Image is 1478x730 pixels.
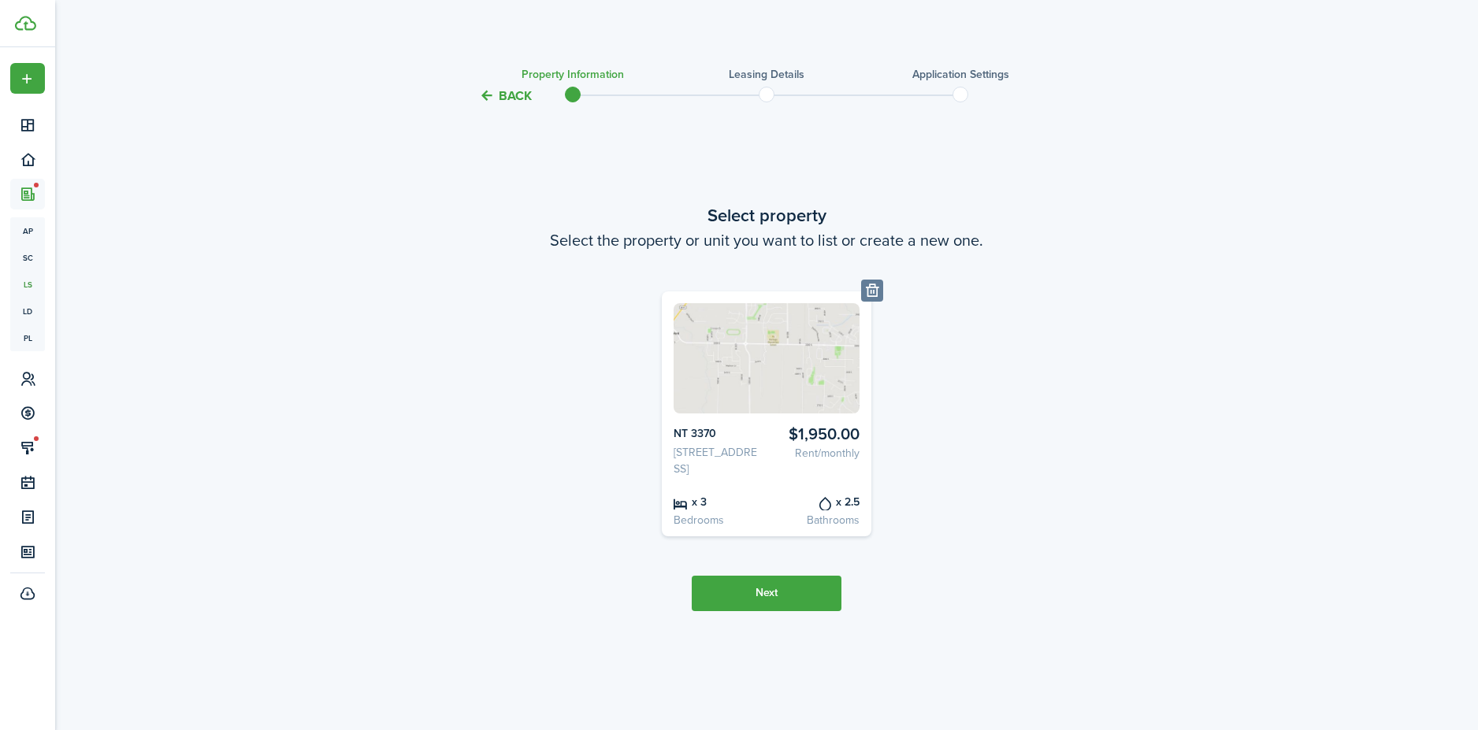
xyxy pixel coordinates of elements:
card-listing-description: [STREET_ADDRESS] [674,444,761,477]
wizard-step-header-title: Select property [436,202,1097,228]
h3: Property information [522,66,624,83]
button: Back [479,87,532,104]
button: Next [692,576,841,611]
card-listing-title: x 3 [674,493,761,510]
h3: Application settings [912,66,1009,83]
card-listing-title: x 2.5 [772,493,860,510]
a: ap [10,217,45,244]
a: sc [10,244,45,271]
img: TenantCloud [15,16,36,31]
wizard-step-header-description: Select the property or unit you want to list or create a new one. [436,228,1097,252]
button: Open menu [10,63,45,94]
h3: Leasing details [729,66,804,83]
card-listing-title: NT 3370 [674,425,761,442]
card-listing-description: Rent/monthly [772,445,860,461]
a: pl [10,324,45,351]
button: Delete [861,280,883,302]
card-listing-title: $1,950.00 [772,425,860,443]
img: Listing avatar [674,303,860,413]
a: ls [10,271,45,298]
card-listing-description: Bedrooms [674,512,761,528]
card-listing-description: Bathrooms [772,512,860,528]
a: ld [10,298,45,324]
